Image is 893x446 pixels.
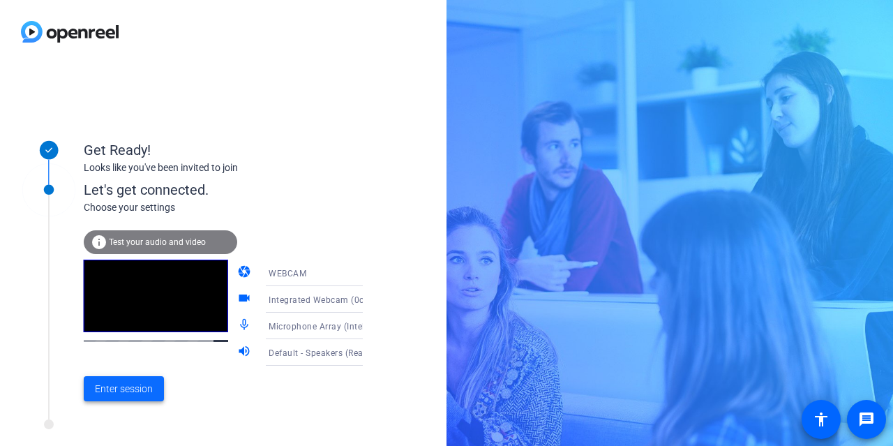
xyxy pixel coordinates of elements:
[95,382,153,396] span: Enter session
[269,347,419,358] span: Default - Speakers (Realtek(R) Audio)
[84,161,363,175] div: Looks like you've been invited to join
[237,318,254,334] mat-icon: mic_none
[237,344,254,361] mat-icon: volume_up
[84,376,164,401] button: Enter session
[109,237,206,247] span: Test your audio and video
[858,411,875,428] mat-icon: message
[813,411,830,428] mat-icon: accessibility
[91,234,107,251] mat-icon: info
[237,291,254,308] mat-icon: videocam
[237,265,254,281] mat-icon: camera
[269,269,306,278] span: WEBCAM
[84,179,391,200] div: Let's get connected.
[269,294,399,305] span: Integrated Webcam (0c45:6a0f)
[84,200,391,215] div: Choose your settings
[84,140,363,161] div: Get Ready!
[269,320,578,332] span: Microphone Array (Intel® Smart Sound Technology for Digital Microphones)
